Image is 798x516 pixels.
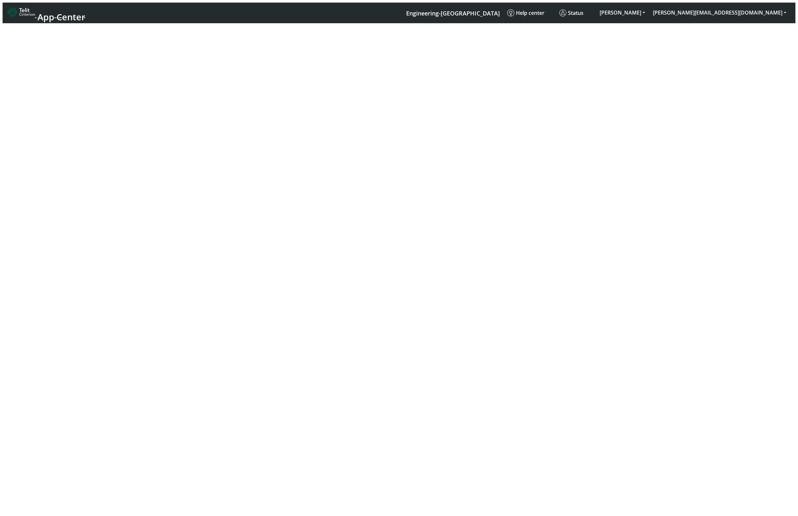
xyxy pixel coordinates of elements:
[596,7,649,18] button: [PERSON_NAME]
[559,9,583,16] span: Status
[8,7,35,17] img: logo-telit-cinterion-gw-new.png
[507,9,544,16] span: Help center
[507,9,514,16] img: knowledge.svg
[406,7,499,19] a: Your current platform instance
[8,5,84,21] a: App Center
[505,7,557,19] a: Help center
[649,7,790,18] button: [PERSON_NAME][EMAIL_ADDRESS][DOMAIN_NAME]
[37,11,85,23] span: App Center
[406,9,500,17] span: Engineering-[GEOGRAPHIC_DATA]
[557,7,596,19] a: Status
[559,9,566,16] img: status.svg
